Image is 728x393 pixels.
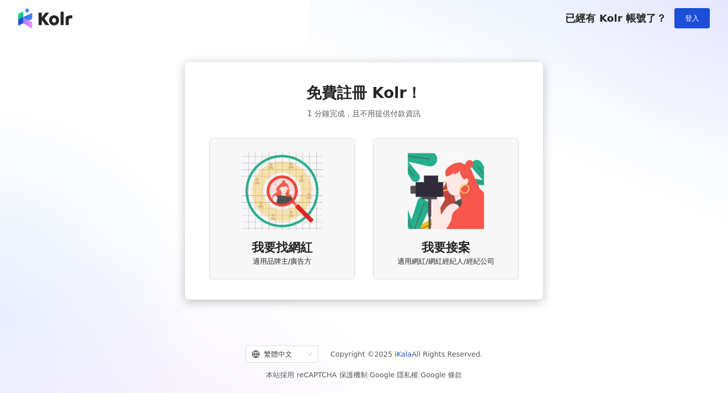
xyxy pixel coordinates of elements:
span: 我要接案 [422,239,470,257]
span: 登入 [685,14,699,22]
span: 已經有 Kolr 帳號了？ [565,12,666,24]
span: 免費註冊 Kolr！ [306,82,422,104]
span: 1 分鐘完成，且不用提供付款資訊 [307,108,421,120]
span: | [418,371,421,379]
a: iKala [395,350,412,358]
button: 登入 [674,8,710,28]
div: 繁體中文 [252,346,303,362]
span: 我要找網紅 [252,239,312,257]
a: Google 隱私權 [370,371,418,379]
span: 適用品牌主/廣告方 [253,257,312,267]
img: logo [18,8,72,28]
img: KOL identity option [405,151,486,231]
span: | [368,371,370,379]
img: AD identity option [242,151,323,231]
span: 本站採用 reCAPTCHA 保護機制 [266,369,462,381]
span: 適用網紅/網紅經紀人/經紀公司 [397,257,494,267]
a: Google 條款 [421,371,462,379]
span: Copyright © 2025 All Rights Reserved. [331,348,483,360]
